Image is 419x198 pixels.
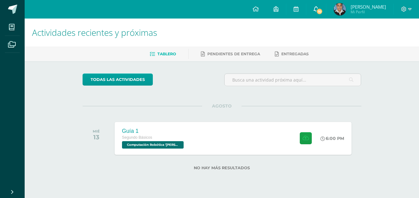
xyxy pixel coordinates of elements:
[93,133,100,141] div: 13
[320,136,344,141] div: 6:00 PM
[93,129,100,133] div: MIÉ
[201,49,260,59] a: Pendientes de entrega
[122,128,185,134] div: Guía 1
[316,8,323,15] span: 10
[334,3,346,15] img: 4e7e8ef35bb7cabc6a71a558ddab3a94.png
[275,49,309,59] a: Entregadas
[281,52,309,56] span: Entregadas
[225,74,361,86] input: Busca una actividad próxima aquí...
[83,166,361,170] label: No hay más resultados
[351,9,386,15] span: Mi Perfil
[32,27,157,38] span: Actividades recientes y próximas
[83,74,153,86] a: todas las Actividades
[207,52,260,56] span: Pendientes de entrega
[122,135,152,140] span: Segundo Básicos
[157,52,176,56] span: Tablero
[150,49,176,59] a: Tablero
[351,4,386,10] span: [PERSON_NAME]
[202,103,242,109] span: AGOSTO
[122,141,184,149] span: Computación Robótica 'Newton'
